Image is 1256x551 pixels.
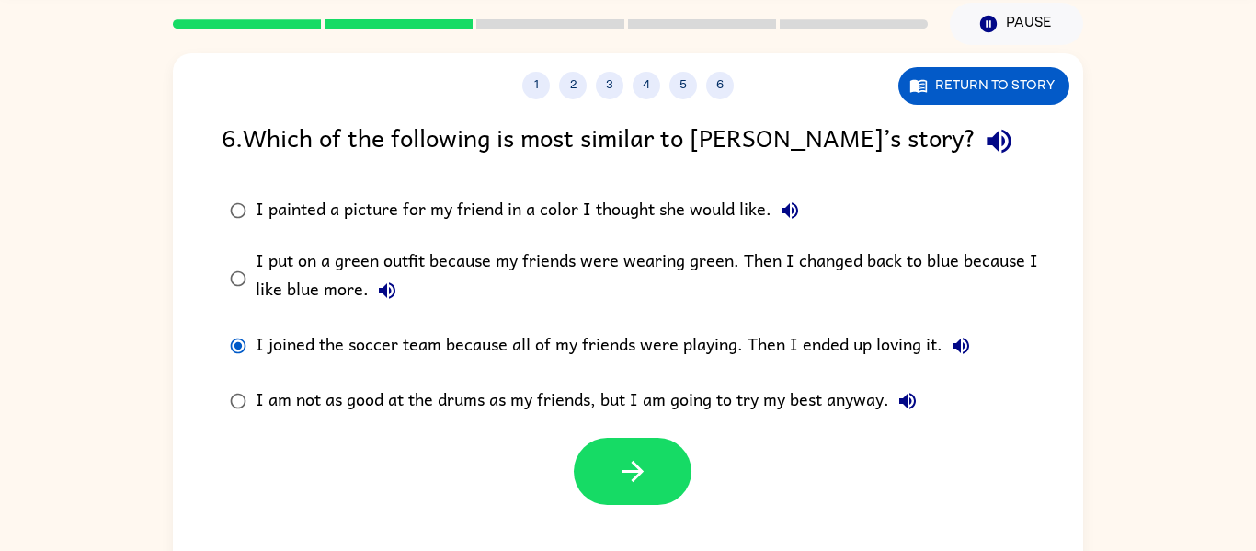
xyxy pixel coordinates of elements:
[633,72,660,99] button: 4
[771,192,808,229] button: I painted a picture for my friend in a color I thought she would like.
[889,383,926,419] button: I am not as good at the drums as my friends, but I am going to try my best anyway.
[256,247,1059,309] div: I put on a green outfit because my friends were wearing green. Then I changed back to blue becaus...
[942,327,979,364] button: I joined the soccer team because all of my friends were playing. Then I ended up loving it.
[522,72,550,99] button: 1
[256,192,808,229] div: I painted a picture for my friend in a color I thought she would like.
[559,72,587,99] button: 2
[369,272,405,309] button: I put on a green outfit because my friends were wearing green. Then I changed back to blue becaus...
[898,67,1069,105] button: Return to story
[669,72,697,99] button: 5
[256,327,979,364] div: I joined the soccer team because all of my friends were playing. Then I ended up loving it.
[222,118,1034,165] div: 6 . Which of the following is most similar to [PERSON_NAME]’s story?
[706,72,734,99] button: 6
[596,72,623,99] button: 3
[950,3,1083,45] button: Pause
[256,383,926,419] div: I am not as good at the drums as my friends, but I am going to try my best anyway.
